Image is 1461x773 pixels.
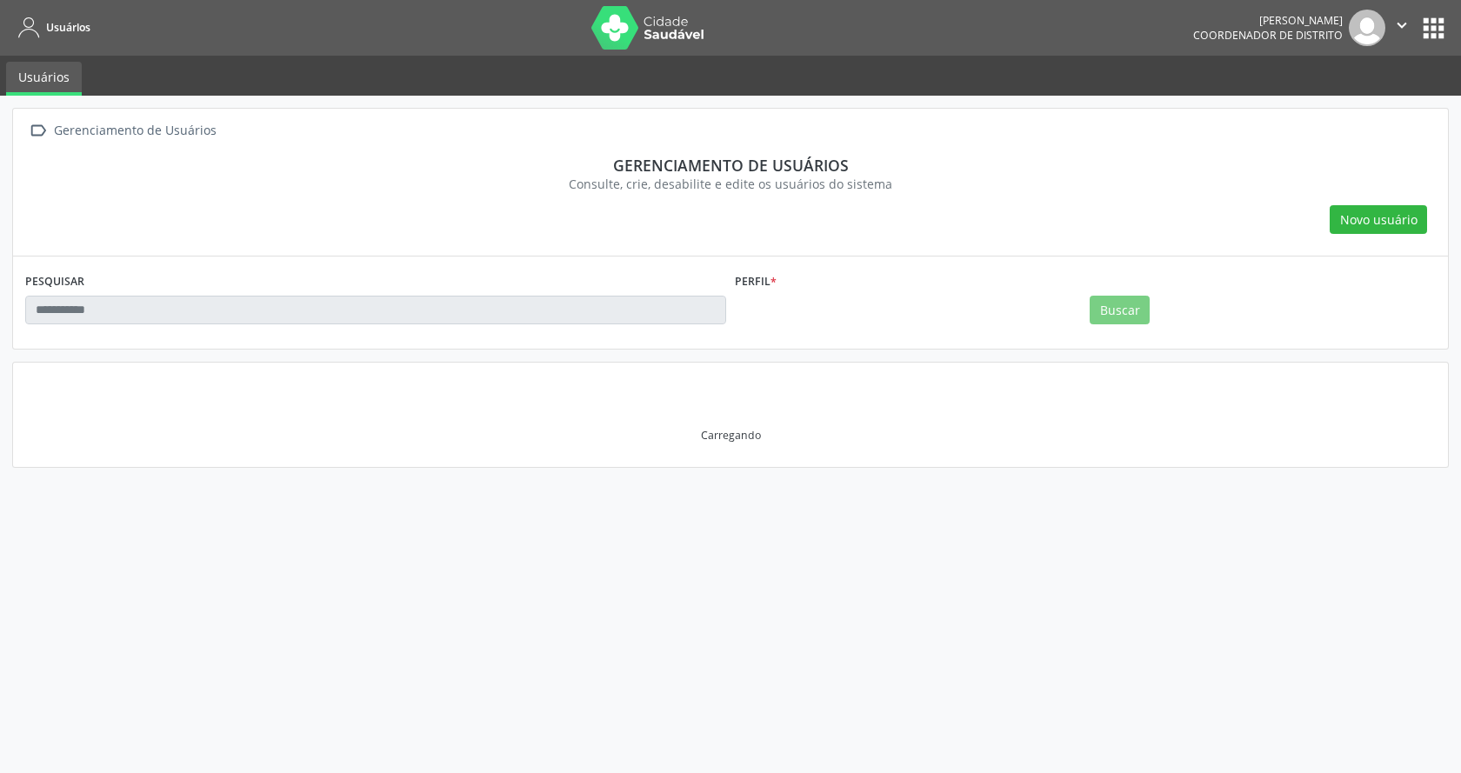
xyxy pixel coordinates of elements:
[1385,10,1418,46] button: 
[25,118,219,143] a:  Gerenciamento de Usuários
[1418,13,1449,43] button: apps
[1340,210,1418,229] span: Novo usuário
[1193,13,1343,28] div: [PERSON_NAME]
[1090,296,1150,325] button: Buscar
[1349,10,1385,46] img: img
[1392,16,1411,35] i: 
[735,269,777,296] label: Perfil
[25,118,50,143] i: 
[1193,28,1343,43] span: Coordenador de Distrito
[50,118,219,143] div: Gerenciamento de Usuários
[1330,205,1427,235] button: Novo usuário
[37,175,1424,193] div: Consulte, crie, desabilite e edite os usuários do sistema
[25,269,84,296] label: PESQUISAR
[701,428,761,443] div: Carregando
[12,13,90,42] a: Usuários
[6,62,82,96] a: Usuários
[46,20,90,35] span: Usuários
[37,156,1424,175] div: Gerenciamento de usuários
